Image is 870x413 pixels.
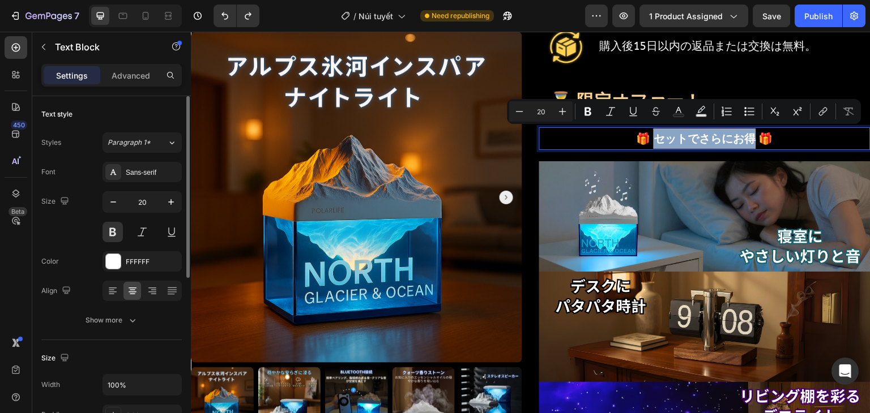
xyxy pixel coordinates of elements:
span: Save [762,11,781,21]
h2: ⏳ 限定オファー！ [348,57,512,81]
div: 450 [11,121,27,130]
button: 7 [5,5,84,27]
div: Publish [804,10,833,22]
p: Text Block [55,40,151,54]
p: 7 [74,9,79,23]
p: 🎁 セットでさらにお得 🎁 [349,97,679,117]
div: Size [41,351,71,366]
input: Auto [103,375,181,395]
div: FFFFFF [126,257,179,267]
div: Width [41,380,60,390]
div: Beta [8,207,27,216]
button: Show more [41,310,182,330]
span: Núi tuyết [359,10,393,22]
span: Need republishing [432,11,489,21]
p: Publish the page to see the content. [517,66,680,78]
p: Settings [56,70,88,81]
div: Align [41,283,73,299]
div: Font [41,167,56,177]
button: Carousel Next Arrow [309,159,322,173]
button: Paragraph 1* [103,132,182,153]
div: Editor contextual toolbar [507,99,861,124]
button: 1 product assigned [639,5,748,27]
button: Save [753,5,790,27]
p: Advanced [112,70,150,81]
div: Undo/Redo [214,5,259,27]
div: Open Intercom Messenger [831,358,859,385]
div: Rich Text Editor. Editing area: main [348,96,680,118]
p: 購入後15日以内の返品または交換は無料。 [408,5,679,25]
div: Sans-serif [126,167,179,178]
iframe: Design area [191,32,870,413]
span: Paragraph 1* [108,137,151,148]
button: Publish [795,5,842,27]
div: Styles [41,137,61,148]
div: Size [41,194,71,209]
div: Show more [86,315,138,326]
div: Color [41,256,59,266]
div: Text style [41,109,72,119]
span: 1 product assigned [649,10,723,22]
span: / [353,10,356,22]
